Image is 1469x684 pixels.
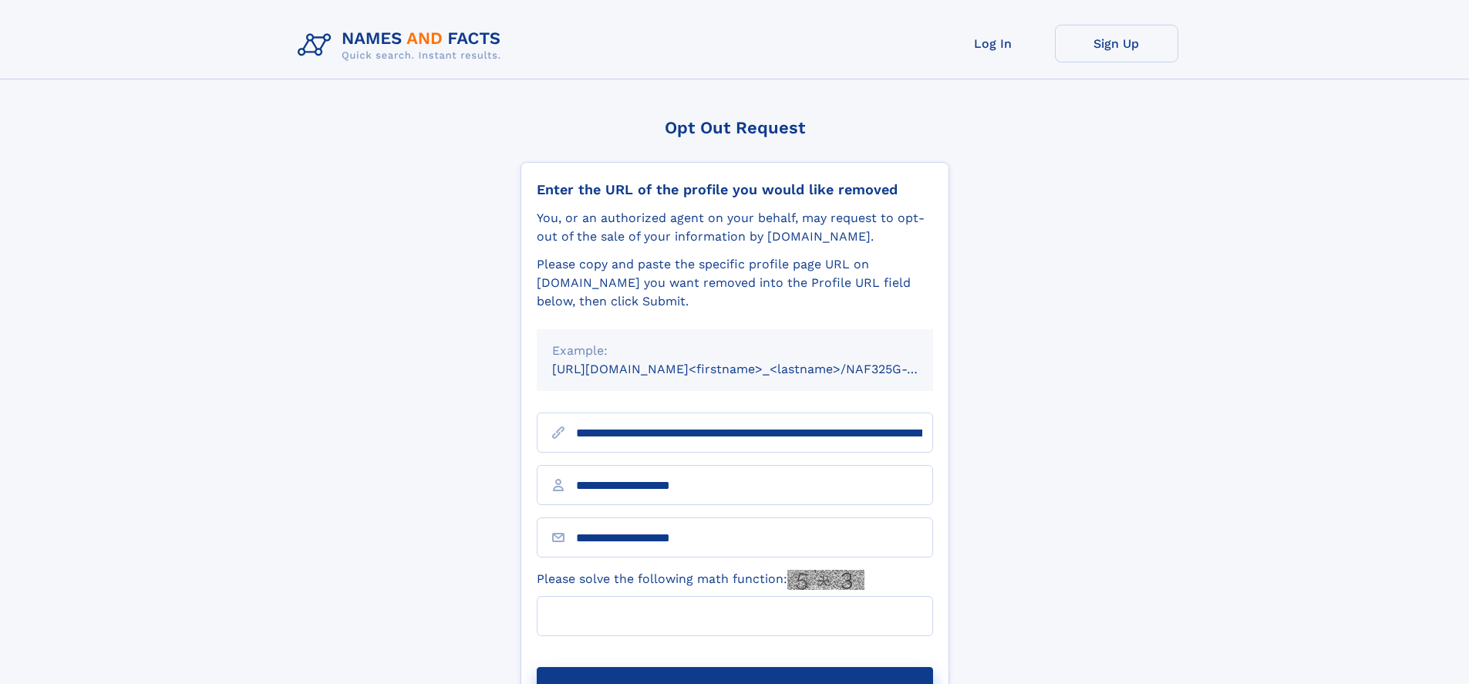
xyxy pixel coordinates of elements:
div: Opt Out Request [521,118,949,137]
div: You, or an authorized agent on your behalf, may request to opt-out of the sale of your informatio... [537,209,933,246]
div: Example: [552,342,918,360]
a: Sign Up [1055,25,1178,62]
div: Please copy and paste the specific profile page URL on [DOMAIN_NAME] you want removed into the Pr... [537,255,933,311]
img: Logo Names and Facts [291,25,514,66]
a: Log In [932,25,1055,62]
small: [URL][DOMAIN_NAME]<firstname>_<lastname>/NAF325G-xxxxxxxx [552,362,962,376]
div: Enter the URL of the profile you would like removed [537,181,933,198]
label: Please solve the following math function: [537,570,864,590]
